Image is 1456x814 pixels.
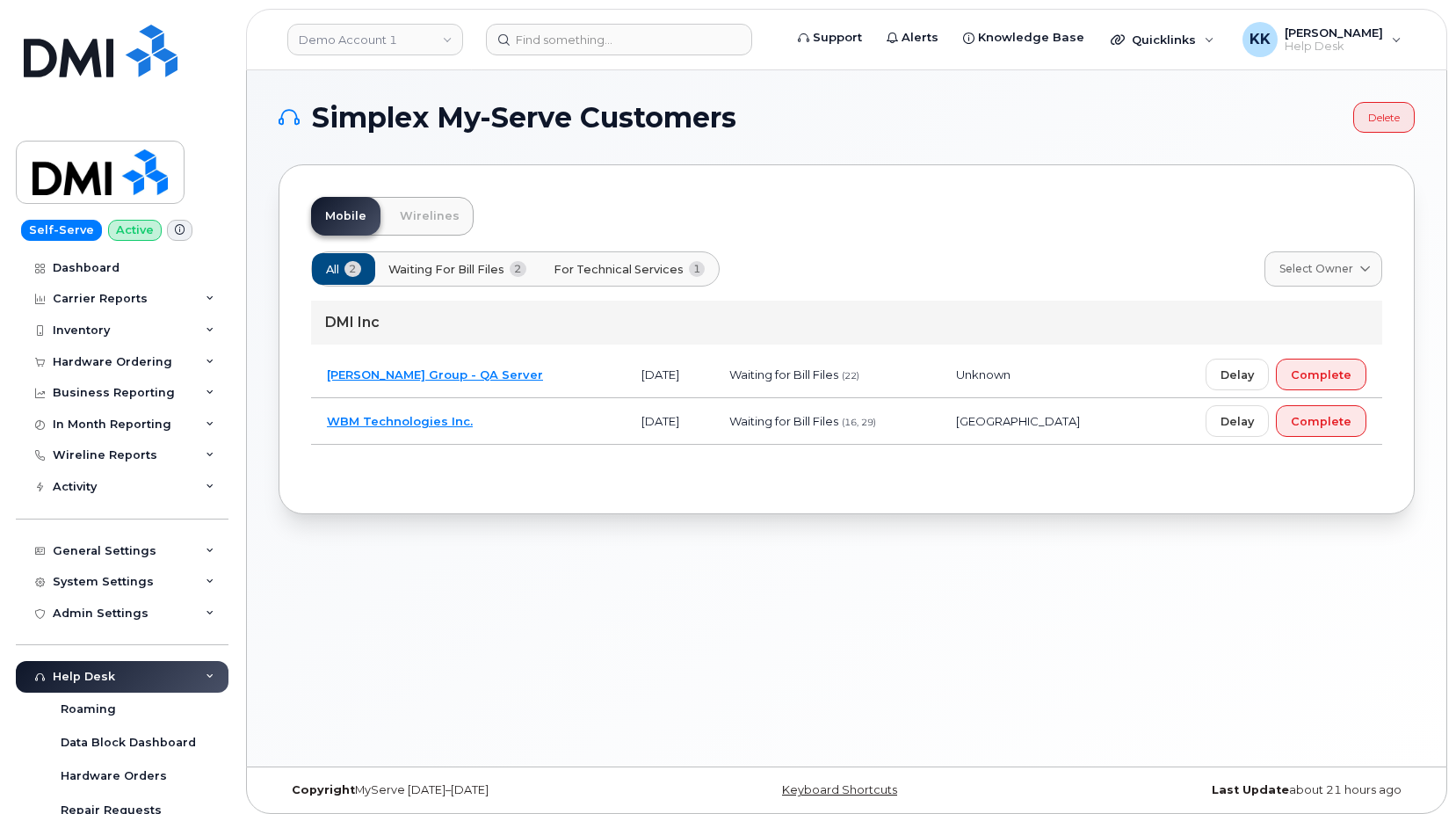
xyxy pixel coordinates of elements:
[782,783,897,796] a: Keyboard Shortcuts
[1264,251,1382,287] a: Select Owner
[1036,783,1415,797] div: about 21 hours ago
[1353,102,1415,133] a: Delete
[327,367,543,382] a: [PERSON_NAME] Group - QA Server
[292,783,355,796] strong: Copyright
[1221,413,1254,430] span: Delay
[554,261,684,278] span: For Technical Services
[729,367,838,382] span: Waiting for Bill Files
[312,105,736,131] span: Simplex My-Serve Customers
[1206,405,1269,437] button: Delay
[1276,405,1366,437] button: Complete
[1276,359,1366,390] button: Complete
[842,417,876,428] span: (16, 29)
[689,261,706,277] span: 1
[1291,367,1351,383] span: Complete
[311,301,1382,345] div: DMI Inc
[1212,783,1289,796] strong: Last Update
[956,367,1011,382] span: Unknown
[327,414,473,428] a: WBM Technologies Inc.
[279,783,657,797] div: MyServe [DATE]–[DATE]
[1221,367,1254,383] span: Delay
[311,197,380,236] a: Mobile
[510,261,526,277] span: 2
[1206,359,1269,390] button: Delay
[842,370,859,382] span: (22)
[1291,413,1351,430] span: Complete
[626,352,714,398] td: [DATE]
[956,414,1080,428] span: [GEOGRAPHIC_DATA]
[388,261,504,278] span: Waiting for Bill Files
[626,398,714,445] td: [DATE]
[729,414,838,428] span: Waiting for Bill Files
[386,197,474,236] a: Wirelines
[1279,261,1353,277] span: Select Owner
